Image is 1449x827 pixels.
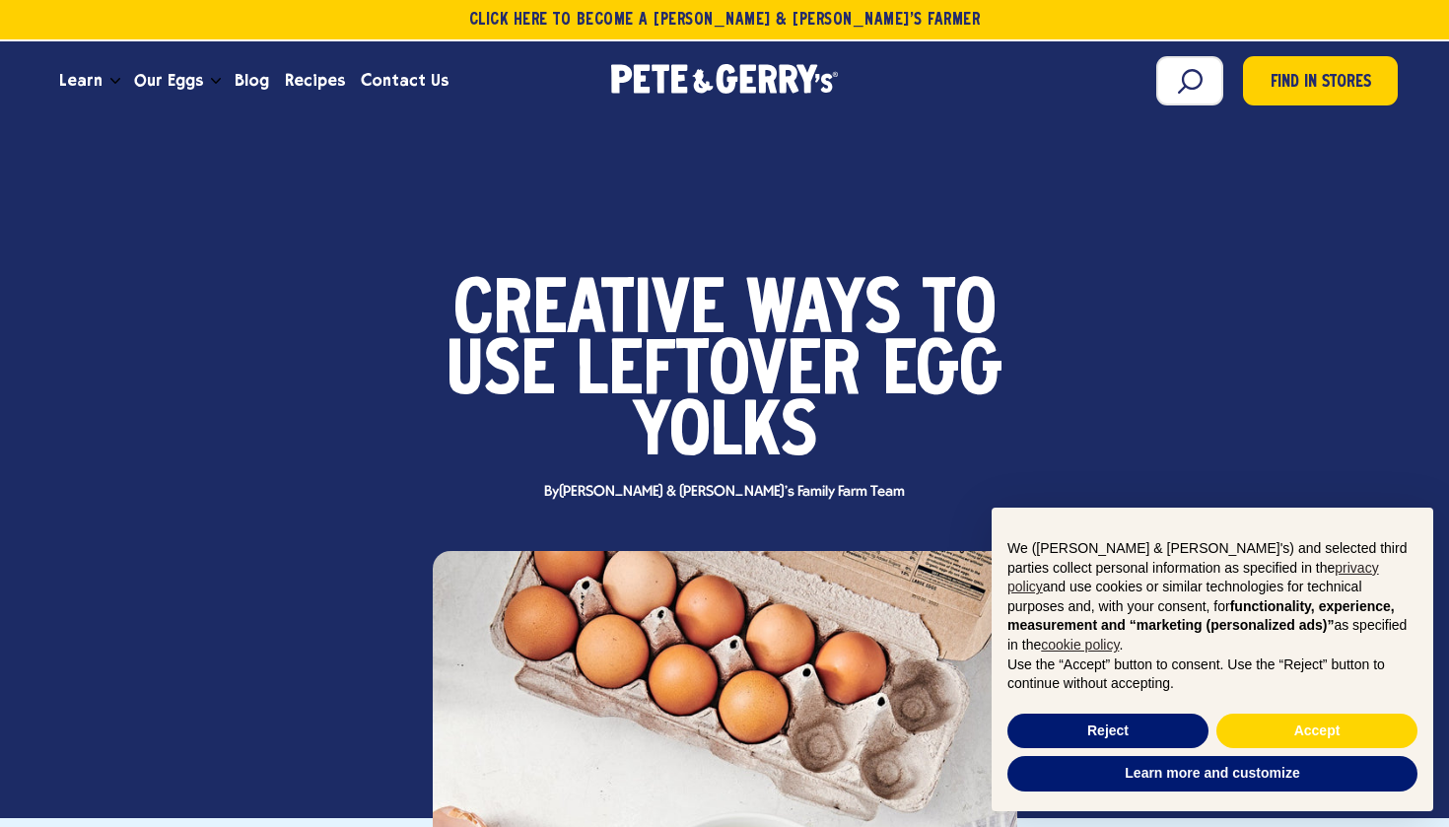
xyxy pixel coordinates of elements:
input: Search [1156,56,1223,105]
button: Accept [1216,714,1417,749]
span: Egg [882,343,1002,404]
a: Find in Stores [1243,56,1398,105]
p: We ([PERSON_NAME] & [PERSON_NAME]'s) and selected third parties collect personal information as s... [1007,539,1417,655]
a: cookie policy [1041,637,1119,653]
span: Learn [59,68,103,93]
span: Leftover [577,343,861,404]
button: Open the dropdown menu for Our Eggs [211,78,221,85]
a: Learn [51,54,110,107]
span: Contact Us [361,68,448,93]
button: Learn more and customize [1007,756,1417,792]
p: Use the “Accept” button to consent. Use the “Reject” button to continue without accepting. [1007,655,1417,694]
span: Our Eggs [134,68,203,93]
a: Blog [227,54,277,107]
span: to [923,282,997,343]
a: Recipes [277,54,353,107]
span: Blog [235,68,269,93]
span: Ways [746,282,901,343]
span: Find in Stores [1271,70,1371,97]
button: Reject [1007,714,1208,749]
span: Recipes [285,68,345,93]
span: Yolks [633,404,817,465]
button: Open the dropdown menu for Learn [110,78,120,85]
span: Creative [453,282,724,343]
a: Contact Us [353,54,456,107]
a: Our Eggs [126,54,211,107]
div: Notice [976,492,1449,827]
span: By [534,485,915,500]
span: [PERSON_NAME] & [PERSON_NAME]'s Family Farm Team [559,484,905,500]
span: Use [447,343,555,404]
